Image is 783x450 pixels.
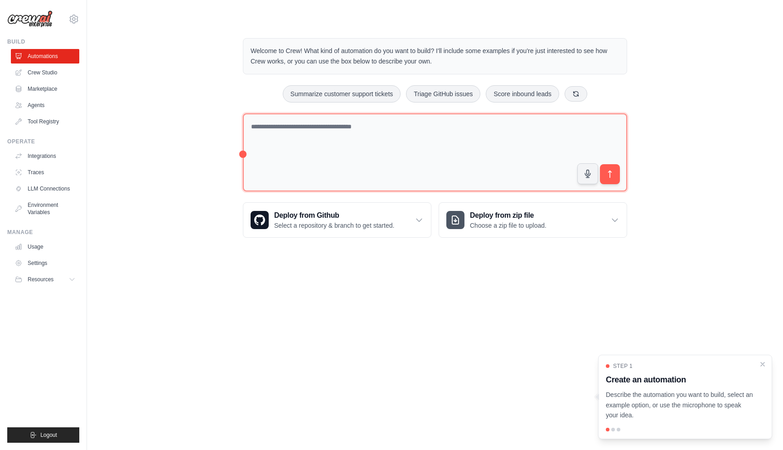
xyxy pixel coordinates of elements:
[7,138,79,145] div: Operate
[11,98,79,112] a: Agents
[11,198,79,220] a: Environment Variables
[759,361,766,368] button: Close walkthrough
[11,272,79,287] button: Resources
[11,165,79,180] a: Traces
[486,85,559,103] button: Score inbound leads
[11,65,79,80] a: Crew Studio
[251,46,619,67] p: Welcome to Crew! What kind of automation do you want to build? I'll include some examples if you'...
[274,210,394,221] h3: Deploy from Github
[470,221,546,230] p: Choose a zip file to upload.
[11,82,79,96] a: Marketplace
[606,373,754,386] h3: Create an automation
[7,10,53,28] img: Logo
[7,427,79,443] button: Logout
[274,221,394,230] p: Select a repository & branch to get started.
[7,38,79,45] div: Build
[606,390,754,421] p: Describe the automation you want to build, select an example option, or use the microphone to spe...
[11,256,79,270] a: Settings
[738,406,783,450] iframe: Chat Widget
[470,210,546,221] h3: Deploy from zip file
[11,149,79,163] a: Integrations
[40,431,57,439] span: Logout
[11,240,79,254] a: Usage
[7,229,79,236] div: Manage
[11,49,79,64] a: Automations
[283,85,401,103] button: Summarize customer support tickets
[11,114,79,129] a: Tool Registry
[613,362,633,370] span: Step 1
[406,85,480,103] button: Triage GitHub issues
[11,181,79,196] a: LLM Connections
[28,276,53,283] span: Resources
